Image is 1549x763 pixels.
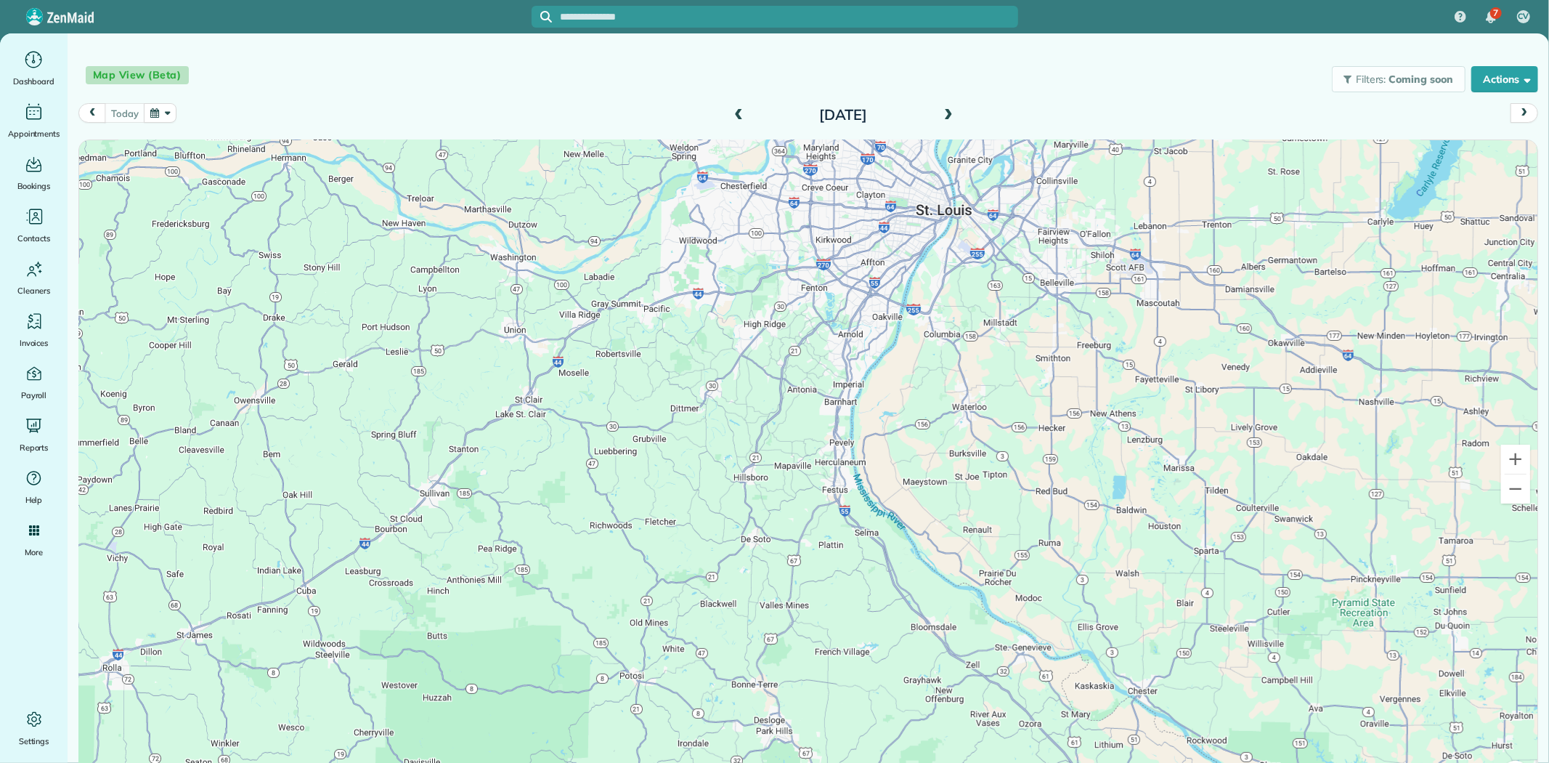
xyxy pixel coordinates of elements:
[6,205,62,246] a: Contacts
[6,467,62,507] a: Help
[1501,445,1530,474] button: Zoom in
[25,545,43,560] span: More
[19,734,49,748] span: Settings
[21,388,47,403] span: Payroll
[13,74,54,89] span: Dashboard
[6,708,62,748] a: Settings
[6,310,62,350] a: Invoices
[20,336,49,350] span: Invoices
[1476,1,1506,33] div: 7 unread notifications
[86,66,189,84] span: Map View (Beta)
[6,414,62,455] a: Reports
[105,103,145,123] button: today
[25,493,43,507] span: Help
[752,107,934,123] h2: [DATE]
[17,231,50,246] span: Contacts
[78,103,106,123] button: prev
[540,11,552,23] svg: Focus search
[1356,73,1386,86] span: Filters:
[6,100,62,141] a: Appointments
[6,153,62,193] a: Bookings
[1518,11,1529,23] span: CV
[1493,7,1498,19] span: 7
[1389,73,1455,86] span: Coming soon
[532,11,552,23] button: Focus search
[1501,475,1530,504] button: Zoom out
[17,179,51,193] span: Bookings
[1511,103,1538,123] button: next
[8,126,60,141] span: Appointments
[17,283,50,298] span: Cleaners
[20,440,49,455] span: Reports
[6,257,62,298] a: Cleaners
[6,362,62,403] a: Payroll
[1471,66,1538,92] button: Actions
[6,48,62,89] a: Dashboard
